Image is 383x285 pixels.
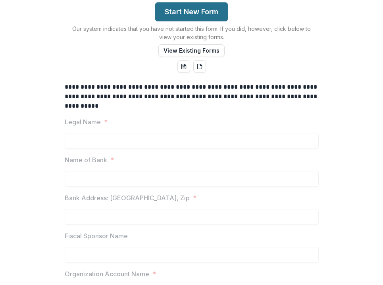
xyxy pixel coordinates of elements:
p: Name of Bank [65,155,107,165]
p: Legal Name [65,117,101,127]
p: Bank Address: [GEOGRAPHIC_DATA], Zip [65,193,190,203]
p: Fiscal Sponsor Name [65,231,128,241]
button: Start New Form [155,2,228,21]
button: View Existing Forms [158,44,225,57]
p: Organization Account Name [65,269,149,279]
button: word-download [177,60,190,73]
button: pdf-download [193,60,206,73]
p: Our system indicates that you have not started this form. If you did, however, click below to vie... [69,25,314,41]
